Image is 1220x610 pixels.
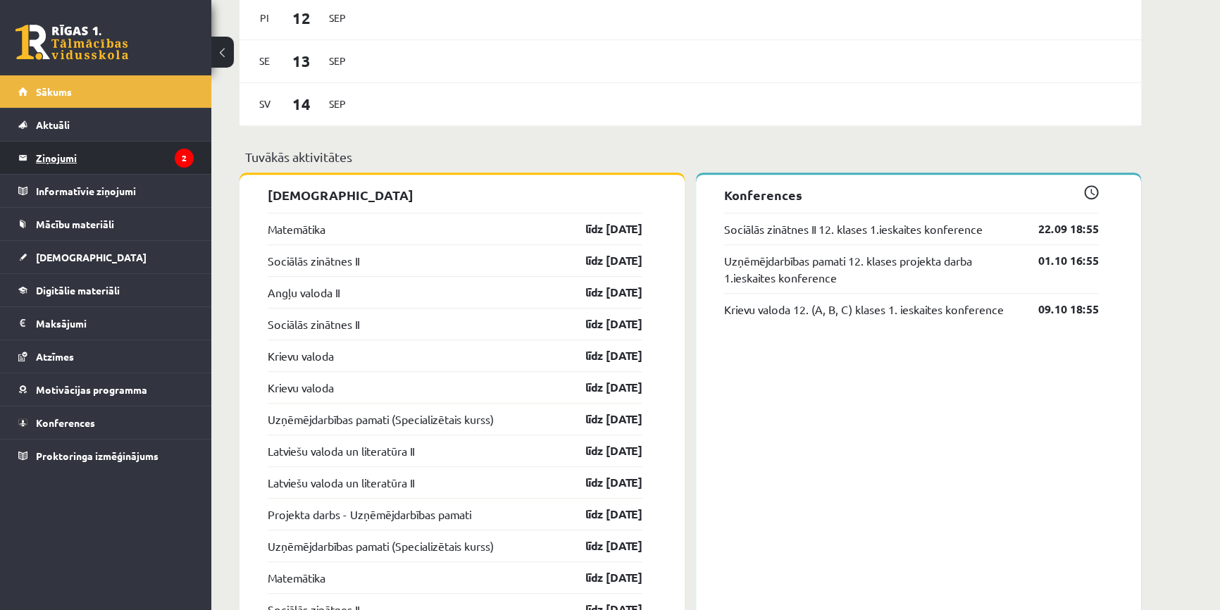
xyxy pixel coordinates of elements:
[268,347,334,364] a: Krievu valoda
[561,252,642,269] a: līdz [DATE]
[18,307,194,340] a: Maksājumi
[1017,252,1099,269] a: 01.10 16:55
[561,284,642,301] a: līdz [DATE]
[280,92,323,116] span: 14
[561,506,642,523] a: līdz [DATE]
[18,241,194,273] a: [DEMOGRAPHIC_DATA]
[561,537,642,554] a: līdz [DATE]
[724,220,983,237] a: Sociālās zinātnes II 12. klases 1.ieskaites konference
[280,49,323,73] span: 13
[268,506,471,523] a: Projekta darbs - Uzņēmējdarbības pamati
[18,75,194,108] a: Sākums
[561,379,642,396] a: līdz [DATE]
[18,440,194,472] a: Proktoringa izmēģinājums
[323,50,352,72] span: Sep
[36,175,194,207] legend: Informatīvie ziņojumi
[1017,301,1099,318] a: 09.10 18:55
[18,108,194,141] a: Aktuāli
[250,93,280,115] span: Sv
[268,284,340,301] a: Angļu valoda II
[268,474,414,491] a: Latviešu valoda un literatūra II
[36,449,158,462] span: Proktoringa izmēģinājums
[268,569,325,586] a: Matemātika
[561,569,642,586] a: līdz [DATE]
[245,147,1135,166] p: Tuvākās aktivitātes
[561,411,642,428] a: līdz [DATE]
[36,383,147,396] span: Motivācijas programma
[561,474,642,491] a: līdz [DATE]
[36,284,120,297] span: Digitālie materiāli
[250,50,280,72] span: Se
[18,373,194,406] a: Motivācijas programma
[268,252,359,269] a: Sociālās zinātnes II
[18,175,194,207] a: Informatīvie ziņojumi
[250,7,280,29] span: Pi
[175,149,194,168] i: 2
[268,442,414,459] a: Latviešu valoda un literatūra II
[323,93,352,115] span: Sep
[561,220,642,237] a: līdz [DATE]
[561,316,642,332] a: līdz [DATE]
[36,416,95,429] span: Konferences
[15,25,128,60] a: Rīgas 1. Tālmācības vidusskola
[36,85,72,98] span: Sākums
[268,379,334,396] a: Krievu valoda
[18,274,194,306] a: Digitālie materiāli
[268,220,325,237] a: Matemātika
[724,301,1004,318] a: Krievu valoda 12. (A, B, C) klases 1. ieskaites konference
[36,350,74,363] span: Atzīmes
[561,347,642,364] a: līdz [DATE]
[280,6,323,30] span: 12
[18,406,194,439] a: Konferences
[18,142,194,174] a: Ziņojumi2
[268,316,359,332] a: Sociālās zinātnes II
[36,307,194,340] legend: Maksājumi
[724,252,1017,286] a: Uzņēmējdarbības pamati 12. klases projekta darba 1.ieskaites konference
[724,185,1099,204] p: Konferences
[268,185,642,204] p: [DEMOGRAPHIC_DATA]
[36,251,147,263] span: [DEMOGRAPHIC_DATA]
[561,442,642,459] a: līdz [DATE]
[268,411,494,428] a: Uzņēmējdarbības pamati (Specializētais kurss)
[36,118,70,131] span: Aktuāli
[18,340,194,373] a: Atzīmes
[36,218,114,230] span: Mācību materiāli
[323,7,352,29] span: Sep
[36,142,194,174] legend: Ziņojumi
[18,208,194,240] a: Mācību materiāli
[268,537,494,554] a: Uzņēmējdarbības pamati (Specializētais kurss)
[1017,220,1099,237] a: 22.09 18:55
